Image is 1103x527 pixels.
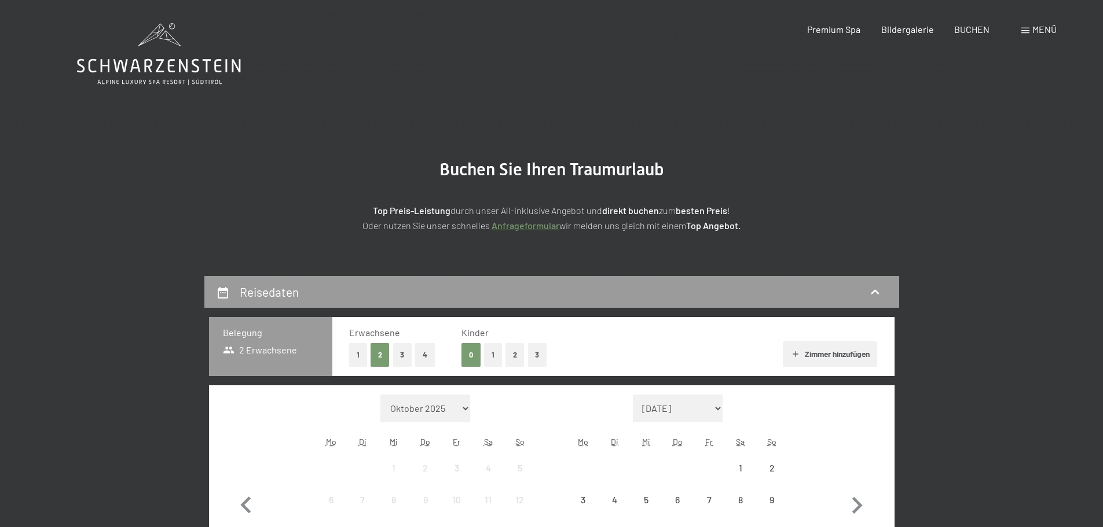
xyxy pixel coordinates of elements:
a: Anfrageformular [492,220,559,231]
button: 0 [461,343,481,367]
p: durch unser All-inklusive Angebot und zum ! Oder nutzen Sie unser schnelles wir melden uns gleich... [262,203,841,233]
div: Fri Oct 10 2025 [441,484,472,515]
span: 2 Erwachsene [223,344,298,356]
abbr: Montag [578,437,588,447]
abbr: Donnerstag [673,437,683,447]
div: Sat Nov 01 2025 [725,452,756,484]
div: Sun Oct 12 2025 [504,484,535,515]
strong: Top Angebot. [686,220,741,231]
div: Anreise nicht möglich [662,484,693,515]
a: Bildergalerie [881,24,934,35]
div: 8 [726,495,755,524]
abbr: Freitag [705,437,713,447]
button: Zimmer hinzufügen [783,341,877,367]
div: Sat Oct 04 2025 [472,452,504,484]
div: Anreise nicht möglich [756,452,787,484]
div: 10 [442,495,471,524]
span: Buchen Sie Ihren Traumurlaub [439,159,664,179]
div: Wed Nov 05 2025 [631,484,662,515]
abbr: Samstag [736,437,745,447]
div: 1 [726,463,755,492]
abbr: Mittwoch [642,437,650,447]
div: Mon Nov 03 2025 [567,484,599,515]
div: Tue Oct 07 2025 [347,484,378,515]
div: 2 [757,463,786,492]
button: 3 [528,343,547,367]
div: Anreise nicht möglich [441,452,472,484]
div: Anreise nicht möglich [347,484,378,515]
div: 6 [663,495,692,524]
div: Anreise nicht möglich [410,484,441,515]
abbr: Sonntag [515,437,525,447]
button: 2 [371,343,390,367]
div: Anreise nicht möglich [410,452,441,484]
div: Fri Oct 03 2025 [441,452,472,484]
div: Anreise nicht möglich [725,452,756,484]
h3: Belegung [223,326,318,339]
div: Sun Nov 09 2025 [756,484,787,515]
div: 7 [694,495,723,524]
div: Anreise nicht möglich [725,484,756,515]
div: Anreise nicht möglich [472,484,504,515]
div: 8 [379,495,408,524]
div: Anreise nicht möglich [631,484,662,515]
strong: direkt buchen [602,205,659,216]
div: 9 [757,495,786,524]
abbr: Mittwoch [390,437,398,447]
div: 4 [474,463,503,492]
a: BUCHEN [954,24,990,35]
div: Sat Oct 11 2025 [472,484,504,515]
button: 4 [415,343,435,367]
div: 9 [411,495,440,524]
div: Sat Nov 08 2025 [725,484,756,515]
abbr: Samstag [484,437,493,447]
div: 3 [569,495,598,524]
button: 3 [393,343,412,367]
div: Wed Oct 01 2025 [378,452,409,484]
div: Anreise nicht möglich [441,484,472,515]
div: 2 [411,463,440,492]
div: 5 [632,495,661,524]
abbr: Montag [326,437,336,447]
div: 11 [474,495,503,524]
div: 12 [505,495,534,524]
div: Anreise nicht möglich [756,484,787,515]
strong: Top Preis-Leistung [373,205,450,216]
div: Tue Nov 04 2025 [599,484,631,515]
div: Mon Oct 06 2025 [316,484,347,515]
div: Anreise nicht möglich [472,452,504,484]
div: Thu Oct 09 2025 [410,484,441,515]
span: Menü [1032,24,1057,35]
h2: Reisedaten [240,285,299,299]
abbr: Dienstag [359,437,367,447]
span: Kinder [461,327,489,338]
div: Anreise nicht möglich [378,484,409,515]
abbr: Sonntag [767,437,776,447]
abbr: Freitag [453,437,460,447]
div: Sun Nov 02 2025 [756,452,787,484]
div: Anreise nicht möglich [504,452,535,484]
div: 7 [348,495,377,524]
span: Erwachsene [349,327,400,338]
div: 1 [379,463,408,492]
div: 4 [600,495,629,524]
div: Anreise nicht möglich [378,452,409,484]
div: Wed Oct 08 2025 [378,484,409,515]
div: Thu Nov 06 2025 [662,484,693,515]
abbr: Donnerstag [420,437,430,447]
a: Premium Spa [807,24,860,35]
div: Fri Nov 07 2025 [693,484,724,515]
div: 3 [442,463,471,492]
div: Anreise nicht möglich [316,484,347,515]
div: Sun Oct 05 2025 [504,452,535,484]
abbr: Dienstag [611,437,618,447]
div: 5 [505,463,534,492]
div: Anreise nicht möglich [599,484,631,515]
div: Thu Oct 02 2025 [410,452,441,484]
div: Anreise nicht möglich [504,484,535,515]
button: 1 [349,343,367,367]
div: Anreise nicht möglich [693,484,724,515]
